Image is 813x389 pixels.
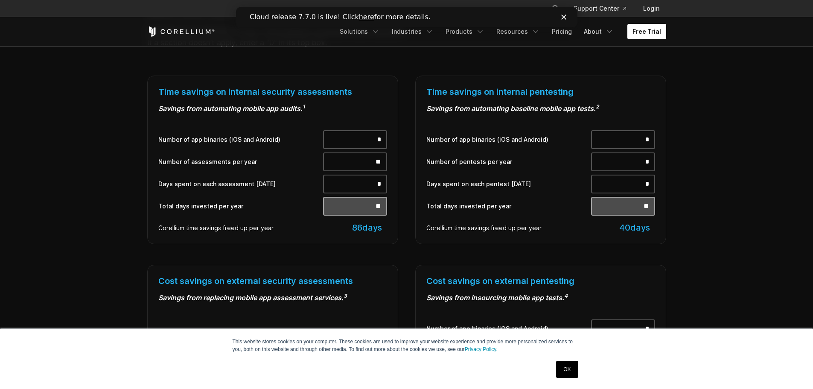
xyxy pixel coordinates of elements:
[158,87,387,97] h3: Time savings on internal security assessments
[335,24,666,39] div: Navigation Menu
[325,8,334,13] div: Close
[426,325,591,333] label: Number of app binaries (iOS and Android)
[233,338,581,353] p: This website stores cookies on your computer. These cookies are used to improve your website expe...
[426,87,655,97] h3: Time savings on internal pentesting
[548,1,563,16] button: Search
[158,158,323,166] label: Number of assessments per year
[547,24,577,39] a: Pricing
[147,26,215,37] a: Corellium Home
[564,292,568,299] sup: 4
[158,224,323,232] div: Corellium time savings freed up per year
[556,361,578,378] a: OK
[158,135,323,144] label: Number of app binaries (iOS and Android)
[158,202,323,211] label: Total days invested per year
[335,24,385,39] a: Solutions
[352,222,362,233] span: 86
[158,180,323,188] label: Days spent on each assessment [DATE]
[426,158,591,166] label: Number of pentests per year
[426,135,591,144] label: Number of app binaries (iOS and Android)
[541,1,666,16] div: Navigation Menu
[579,24,619,39] a: About
[426,224,591,232] div: Corellium time savings freed up per year
[591,222,655,233] div: days
[387,24,439,39] a: Industries
[426,202,591,211] label: Total days invested per year
[627,24,666,39] a: Free Trial
[426,276,655,287] h3: Cost savings on external pentesting
[303,103,305,110] sup: 1
[440,24,490,39] a: Products
[158,104,387,113] h4: Savings from automating mobile app audits.
[567,1,633,16] a: Support Center
[426,180,591,188] label: Days spent on each pentest [DATE]
[465,346,498,352] a: Privacy Policy.
[636,1,666,16] a: Login
[158,293,387,302] h4: Savings from replacing mobile app assessment services.
[619,222,630,233] span: 40
[158,276,387,287] h3: Cost savings on external security assessments
[236,7,577,27] iframe: Intercom live chat banner
[323,222,387,233] div: days
[596,103,599,110] sup: 2
[491,24,545,39] a: Resources
[426,293,655,302] h4: Savings from insourcing mobile app tests.
[344,292,347,299] sup: 3
[426,104,655,113] h4: Savings from automating baseline mobile app tests.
